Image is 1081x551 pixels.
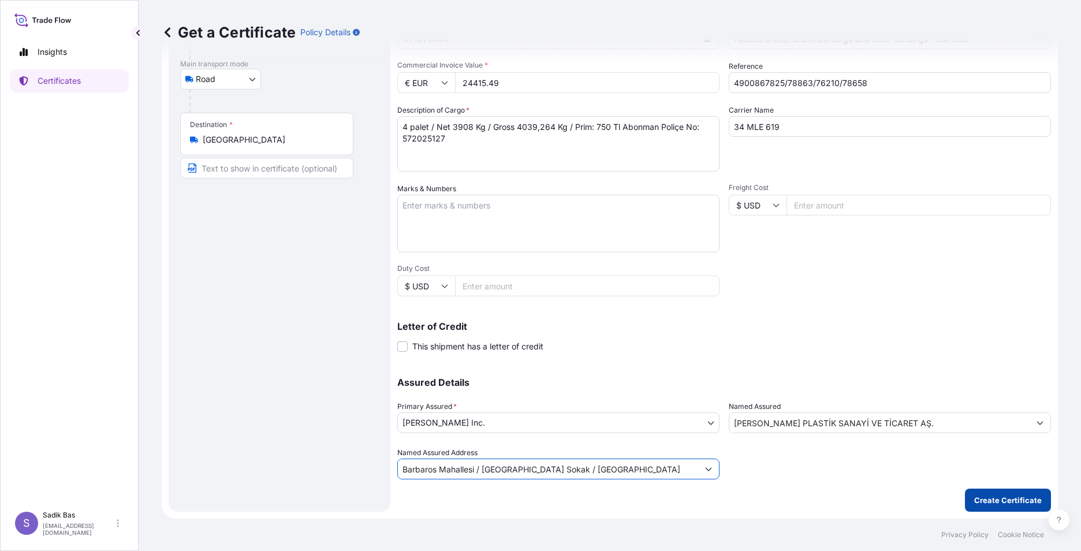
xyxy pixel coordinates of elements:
span: Freight Cost [729,183,1051,192]
p: [EMAIL_ADDRESS][DOMAIN_NAME] [43,522,114,536]
input: Destination [203,134,339,146]
span: [PERSON_NAME] Inc. [402,417,485,429]
button: Show suggestions [1030,412,1050,433]
a: Insights [10,40,129,64]
button: Select transport [180,69,261,90]
p: Get a Certificate [162,23,296,42]
input: Enter amount [786,195,1051,215]
span: This shipment has a letter of credit [412,341,543,352]
input: Enter amount [455,275,720,296]
span: Duty Cost [397,264,720,273]
p: Assured Details [397,378,1051,387]
a: Privacy Policy [941,530,989,539]
p: Create Certificate [974,494,1042,506]
p: Insights [38,46,67,58]
input: Enter name [729,116,1051,137]
span: S [23,518,30,529]
label: Carrier Name [729,105,774,116]
p: Policy Details [300,27,351,38]
label: Named Assured [729,401,781,412]
span: Commercial Invoice Value [397,61,720,70]
input: Enter amount [455,72,720,93]
a: Certificates [10,69,129,92]
button: [PERSON_NAME] Inc. [397,412,720,433]
button: Create Certificate [965,489,1051,512]
p: Certificates [38,75,81,87]
span: Road [196,73,215,85]
div: Destination [190,120,233,129]
label: Named Assured Address [397,447,478,459]
p: Sadik Bas [43,511,114,520]
label: Description of Cargo [397,105,469,116]
button: Show suggestions [698,459,719,479]
p: Letter of Credit [397,322,1051,331]
a: Cookie Notice [998,530,1044,539]
label: Marks & Numbers [397,183,456,195]
span: Primary Assured [397,401,457,412]
input: Named Assured Address [398,459,698,479]
input: Text to appear on certificate [180,158,353,178]
label: Reference [729,61,763,72]
input: Assured Name [729,412,1030,433]
input: Enter booking reference [729,72,1051,93]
